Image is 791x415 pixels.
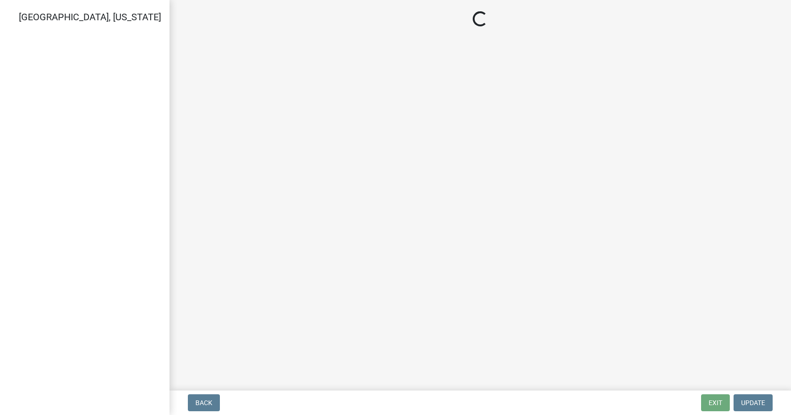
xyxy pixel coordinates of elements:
[188,394,220,411] button: Back
[741,399,765,407] span: Update
[195,399,212,407] span: Back
[19,11,161,23] span: [GEOGRAPHIC_DATA], [US_STATE]
[701,394,730,411] button: Exit
[734,394,773,411] button: Update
